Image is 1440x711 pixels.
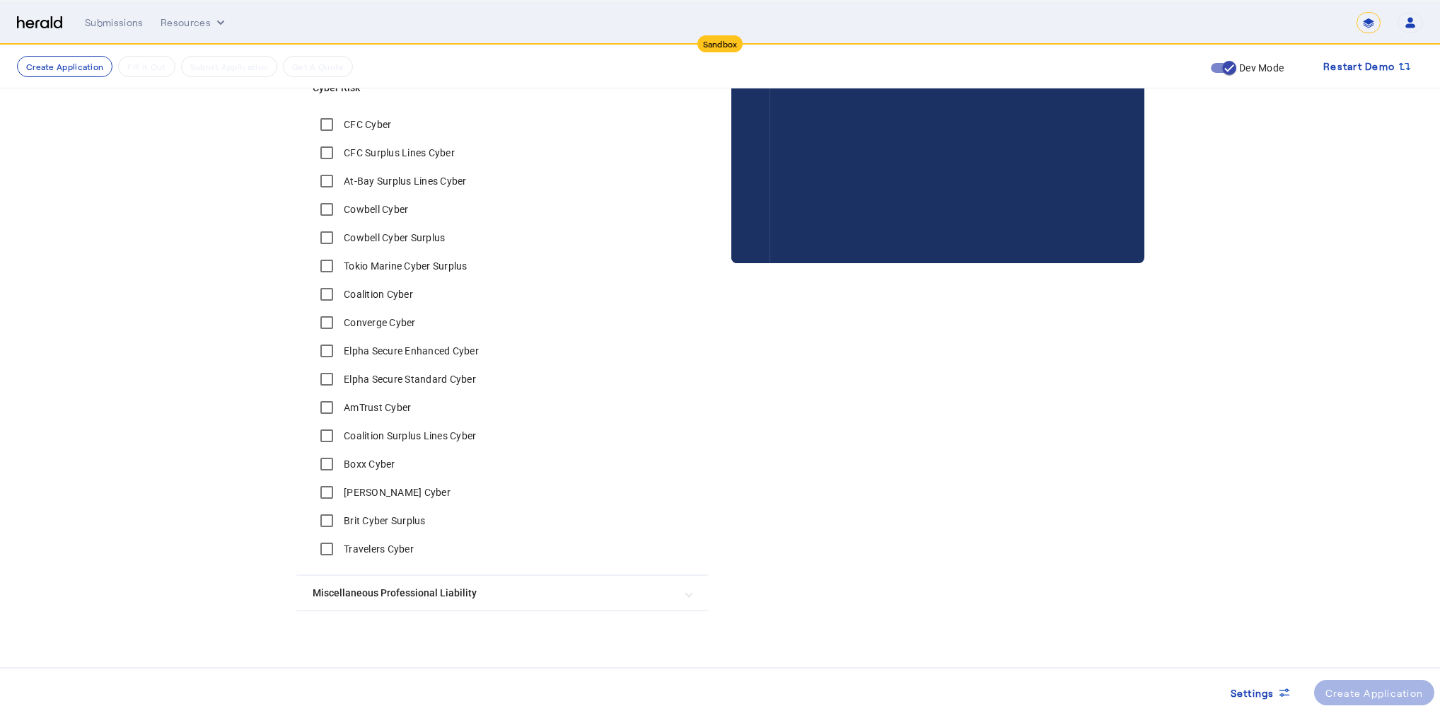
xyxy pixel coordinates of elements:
[283,56,353,77] button: Get A Quote
[341,231,445,245] label: Cowbell Cyber Surplus
[1323,58,1395,75] span: Restart Demo
[313,586,675,601] mat-panel-title: Miscellaneous Professional Liability
[341,287,413,301] label: Coalition Cyber
[181,56,277,77] button: Submit Application
[731,8,1144,235] herald-code-block: /applications
[296,110,709,574] div: Cyber Risk
[341,372,476,386] label: Elpha Secure Standard Cyber
[85,16,144,30] div: Submissions
[341,514,426,528] label: Brit Cyber Surplus
[341,429,476,443] label: Coalition Surplus Lines Cyber
[341,117,391,132] label: CFC Cyber
[341,259,468,273] label: Tokio Marine Cyber Surplus
[118,56,175,77] button: Fill it Out
[161,16,228,30] button: Resources dropdown menu
[1219,680,1303,705] button: Settings
[341,485,451,499] label: [PERSON_NAME] Cyber
[341,146,455,160] label: CFC Surplus Lines Cyber
[17,56,112,77] button: Create Application
[341,542,414,556] label: Travelers Cyber
[1312,54,1423,79] button: Restart Demo
[296,576,709,610] mat-expansion-panel-header: Miscellaneous Professional Liability
[341,344,479,358] label: Elpha Secure Enhanced Cyber
[341,202,408,216] label: Cowbell Cyber
[1236,61,1284,75] label: Dev Mode
[341,400,411,415] label: AmTrust Cyber
[341,174,467,188] label: At-Bay Surplus Lines Cyber
[1231,686,1274,700] span: Settings
[341,457,395,471] label: Boxx Cyber
[697,35,743,52] div: Sandbox
[17,16,62,30] img: Herald Logo
[341,316,416,330] label: Converge Cyber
